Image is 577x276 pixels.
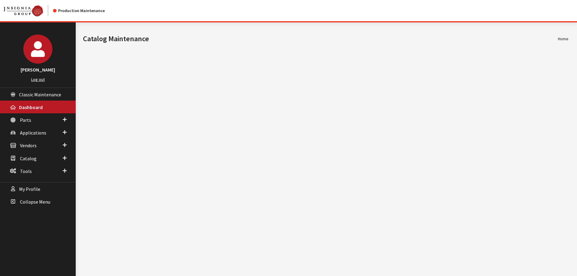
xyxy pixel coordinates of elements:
[6,66,70,73] h3: [PERSON_NAME]
[19,186,40,192] span: My Profile
[558,36,569,42] li: Home
[83,33,558,44] h1: Catalog Maintenance
[4,5,53,16] a: Insignia Group logo
[19,91,61,98] span: Classic Maintenance
[20,168,32,174] span: Tools
[23,35,52,64] img: Cheyenne Dorton
[20,199,50,205] span: Collapse Menu
[20,143,37,149] span: Vendors
[53,8,105,14] div: Production Maintenance
[20,117,31,123] span: Parts
[19,104,43,110] span: Dashboard
[20,155,37,161] span: Catalog
[4,5,43,16] img: Catalog Maintenance
[20,130,46,136] span: Applications
[31,77,45,82] a: Log out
